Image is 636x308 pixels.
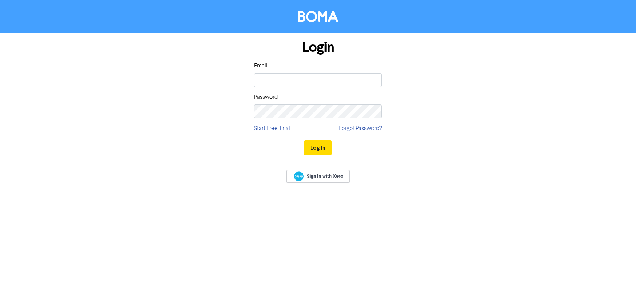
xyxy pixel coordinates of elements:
[339,124,382,133] a: Forgot Password?
[304,140,332,155] button: Log In
[307,173,343,179] span: Sign In with Xero
[294,171,304,181] img: Xero logo
[254,93,278,102] label: Password
[298,11,338,22] img: BOMA Logo
[254,62,268,70] label: Email
[254,124,290,133] a: Start Free Trial
[254,39,382,56] h1: Login
[286,170,349,183] a: Sign In with Xero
